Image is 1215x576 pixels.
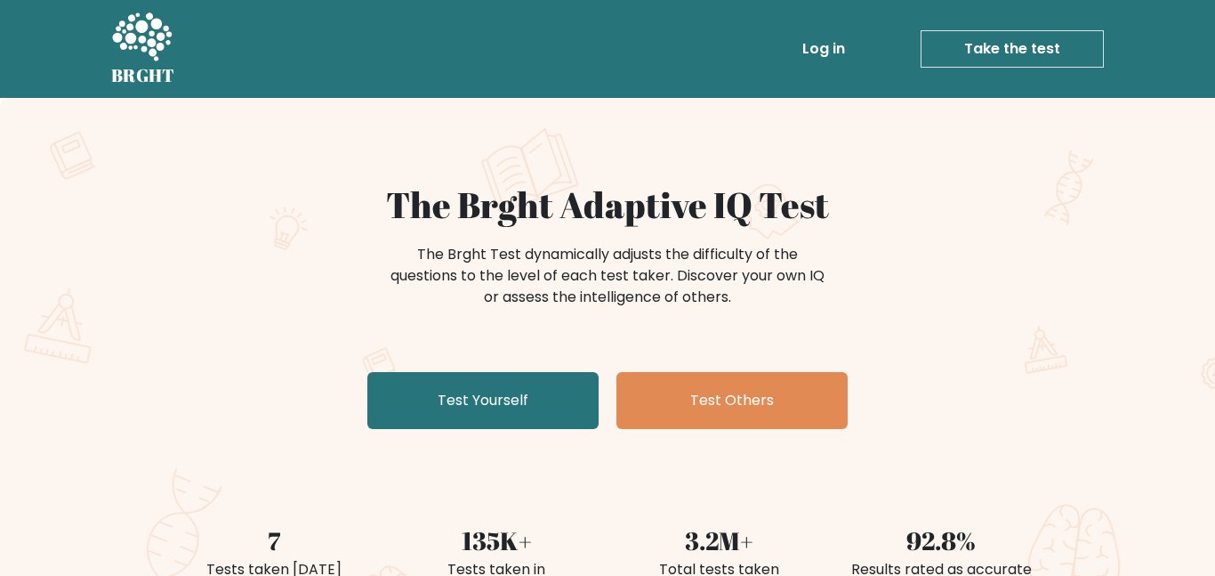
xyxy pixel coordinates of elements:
[795,31,852,67] a: Log in
[396,522,597,559] div: 135K+
[173,522,374,559] div: 7
[173,183,1042,226] h1: The Brght Adaptive IQ Test
[616,372,848,429] a: Test Others
[111,7,175,91] a: BRGHT
[841,522,1042,559] div: 92.8%
[618,522,819,559] div: 3.2M+
[921,30,1104,68] a: Take the test
[367,372,599,429] a: Test Yourself
[385,244,830,308] div: The Brght Test dynamically adjusts the difficulty of the questions to the level of each test take...
[111,65,175,86] h5: BRGHT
